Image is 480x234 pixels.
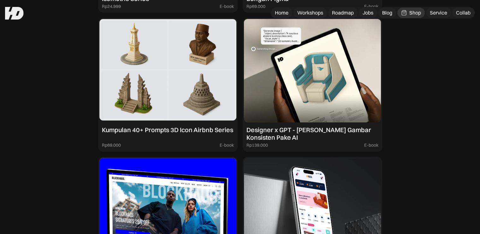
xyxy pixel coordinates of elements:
[328,8,358,18] a: Roadmap
[397,8,425,18] a: Shop
[409,9,421,16] div: Shop
[220,4,234,9] div: E-book
[98,18,238,152] a: Kumpulan 40+ Prompts 3D Icon Airbnb SeriesRp69.000E-book
[246,126,378,141] div: Designer x GPT - [PERSON_NAME] Gambar Konsisten Pake AI
[293,8,327,18] a: Workshops
[378,8,396,18] a: Blog
[220,143,234,148] div: E-book
[332,9,354,16] div: Roadmap
[102,4,121,9] div: Rp24.999
[102,143,121,148] div: Rp69.000
[364,4,378,9] div: E-book
[243,18,382,152] a: Designer x GPT - [PERSON_NAME] Gambar Konsisten Pake AIRp139.000E-book
[275,9,288,16] div: Home
[426,8,451,18] a: Service
[359,8,377,18] a: Jobs
[297,9,323,16] div: Workshops
[246,4,265,9] div: Rp69.000
[430,9,447,16] div: Service
[452,8,474,18] a: Collab
[363,9,373,16] div: Jobs
[364,143,378,148] div: E-book
[456,9,471,16] div: Collab
[271,8,292,18] a: Home
[102,126,233,134] div: Kumpulan 40+ Prompts 3D Icon Airbnb Series
[246,143,268,148] div: Rp139.000
[382,9,392,16] div: Blog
